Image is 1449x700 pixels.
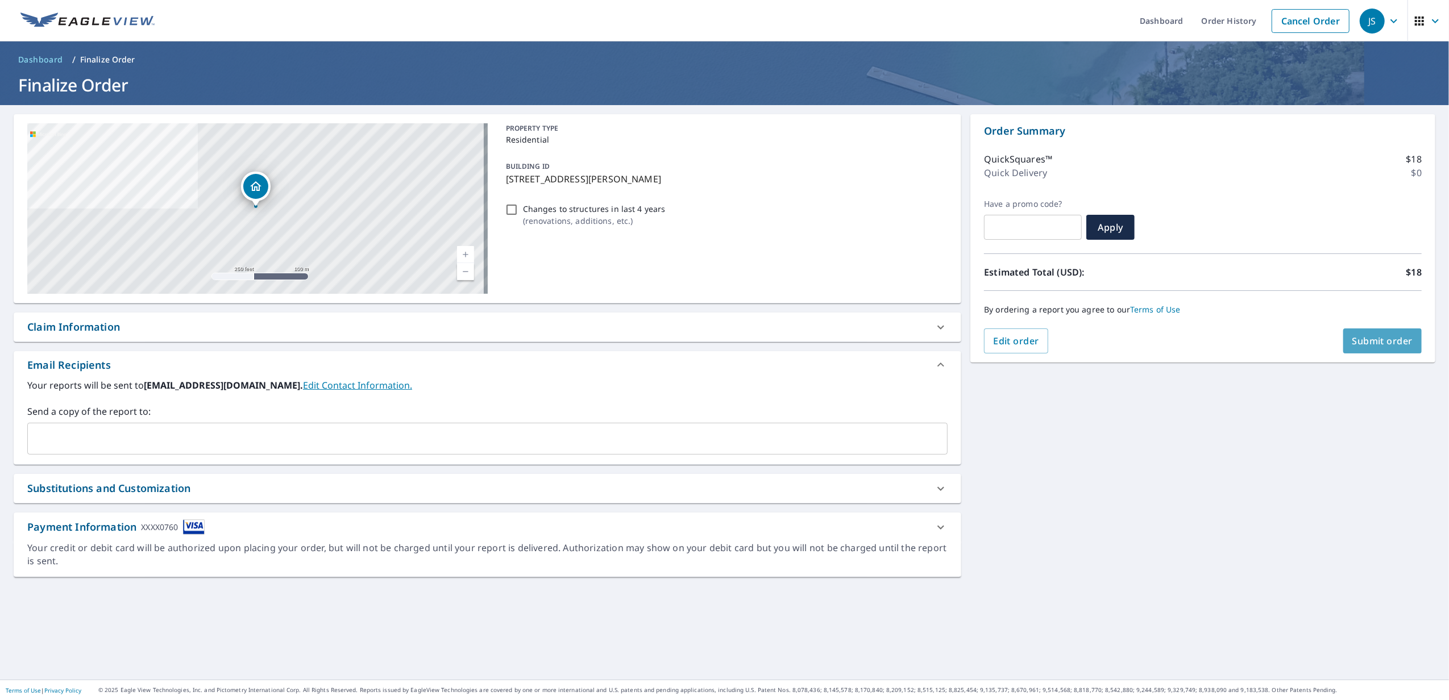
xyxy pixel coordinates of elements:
div: JS [1360,9,1385,34]
a: EditContactInfo [303,379,412,391]
a: Cancel Order [1272,9,1350,33]
div: Your credit or debit card will be authorized upon placing your order, but will not be charged unt... [27,541,948,568]
a: Dashboard [14,51,68,69]
img: EV Logo [20,13,155,30]
div: Payment Information [27,519,205,535]
span: Apply [1095,221,1126,234]
p: Quick Delivery [984,166,1047,180]
div: XXXX0760 [141,519,178,535]
a: Terms of Use [6,686,41,694]
label: Your reports will be sent to [27,378,948,392]
a: Current Level 17, Zoom Out [457,263,474,280]
p: $0 [1411,166,1422,180]
p: BUILDING ID [506,161,550,171]
p: PROPERTY TYPE [506,123,944,134]
a: Terms of Use [1130,304,1181,315]
label: Send a copy of the report to: [27,405,948,418]
div: Email Recipients [14,351,961,378]
div: Claim Information [27,319,120,335]
p: © 2025 Eagle View Technologies, Inc. and Pictometry International Corp. All Rights Reserved. Repo... [98,686,1443,694]
p: By ordering a report you agree to our [984,305,1422,315]
span: Submit order [1352,335,1413,347]
button: Submit order [1343,328,1422,353]
b: [EMAIL_ADDRESS][DOMAIN_NAME]. [144,379,303,391]
button: Apply [1086,215,1135,240]
p: [STREET_ADDRESS][PERSON_NAME] [506,172,944,186]
button: Edit order [984,328,1048,353]
span: Dashboard [18,54,63,65]
p: ( renovations, additions, etc. ) [523,215,666,227]
div: Claim Information [14,312,961,341]
a: Privacy Policy [44,686,81,694]
p: Estimated Total (USD): [984,265,1203,279]
p: $18 [1406,152,1422,166]
div: Substitutions and Customization [14,474,961,503]
label: Have a promo code? [984,199,1082,209]
h1: Finalize Order [14,73,1435,97]
div: Substitutions and Customization [27,481,190,496]
p: Finalize Order [80,54,135,65]
p: $18 [1406,265,1422,279]
div: Payment InformationXXXX0760cardImage [14,512,961,541]
li: / [72,53,76,66]
p: QuickSquares™ [984,152,1052,166]
p: | [6,687,81,694]
p: Residential [506,134,944,145]
div: Email Recipients [27,357,111,373]
a: Current Level 17, Zoom In [457,246,474,263]
div: Dropped pin, building 1, Residential property, 318 Trudgeon Dr New Smyrna Beach, FL 32168 [241,172,271,207]
span: Edit order [993,335,1039,347]
img: cardImage [183,519,205,535]
nav: breadcrumb [14,51,1435,69]
p: Order Summary [984,123,1422,139]
p: Changes to structures in last 4 years [523,203,666,215]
